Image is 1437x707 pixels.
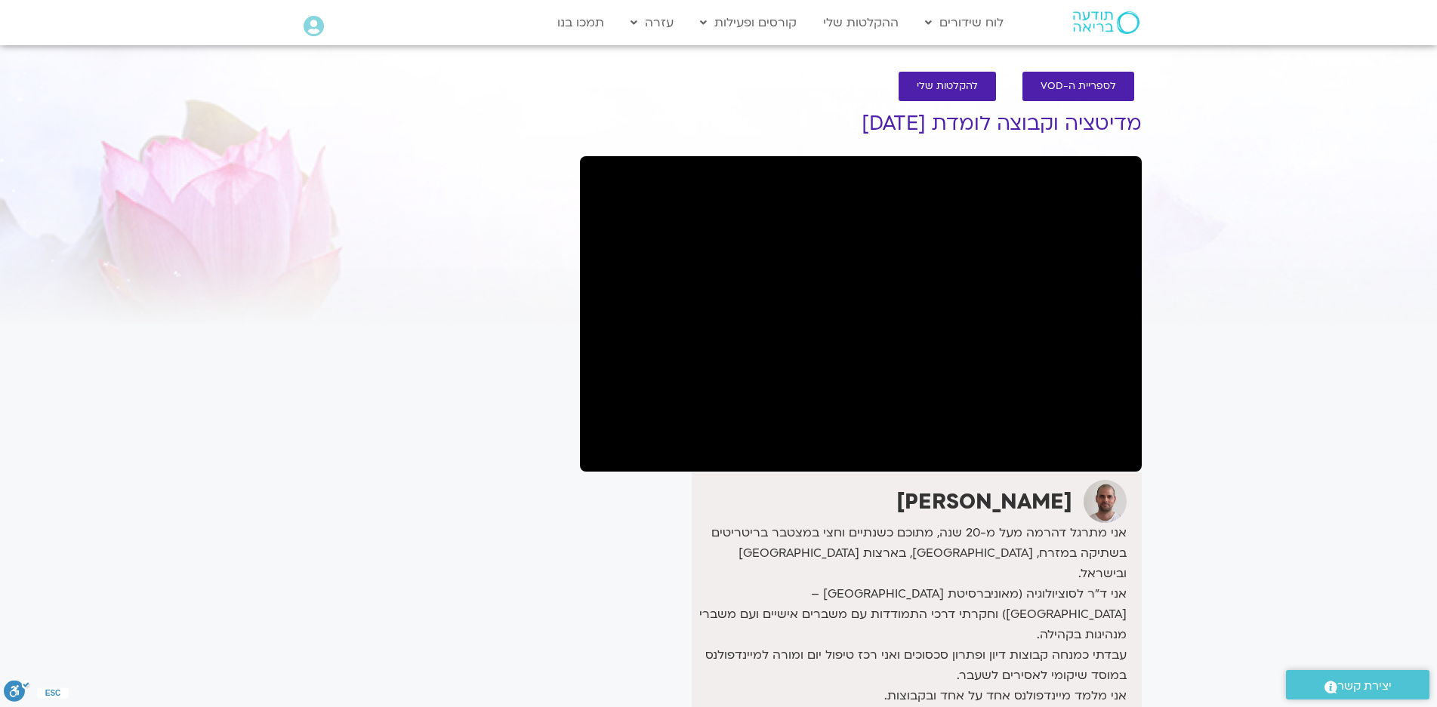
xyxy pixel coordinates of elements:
[1286,670,1429,699] a: יצירת קשר
[692,8,804,37] a: קורסים ופעילות
[1041,81,1116,92] span: לספריית ה-VOD
[1337,676,1392,696] span: יצירת קשר
[899,72,996,101] a: להקלטות שלי
[896,487,1072,516] strong: [PERSON_NAME]
[917,8,1011,37] a: לוח שידורים
[1084,480,1127,523] img: דקל קנטי
[580,156,1142,472] iframe: מדיטציה וקבוצה לומדת עם דקל קנטי - 17.8.25
[580,112,1142,135] h1: מדיטציה וקבוצה לומדת [DATE]
[917,81,978,92] span: להקלטות שלי
[816,8,906,37] a: ההקלטות שלי
[1073,11,1139,34] img: תודעה בריאה
[1022,72,1134,101] a: לספריית ה-VOD
[623,8,681,37] a: עזרה
[550,8,612,37] a: תמכו בנו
